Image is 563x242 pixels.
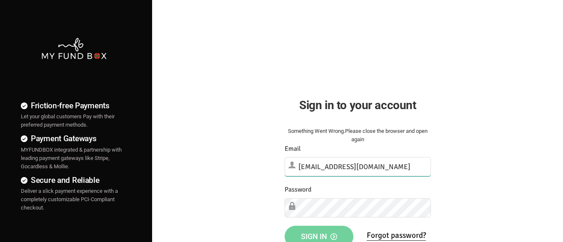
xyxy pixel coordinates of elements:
h4: Friction-free Payments [21,100,127,112]
input: Email [285,157,431,176]
div: Something Went Wrong.Please close the browser and open again [285,127,431,144]
span: Deliver a slick payment experience with a completely customizable PCI-Compliant checkout. [21,188,118,211]
h4: Secure and Reliable [21,174,127,186]
label: Password [285,185,311,195]
label: Email [285,144,301,154]
span: Sign in [301,232,337,241]
span: MYFUNDBOX integrated & partnership with leading payment gateways like Stripe, Gocardless & Mollie. [21,147,122,170]
a: Forgot password? [367,230,426,241]
img: mfbwhite.png [41,37,108,60]
h2: Sign in to your account [285,96,431,114]
span: Let your global customers Pay with their preferred payment methods. [21,113,115,128]
h4: Payment Gateways [21,132,127,145]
